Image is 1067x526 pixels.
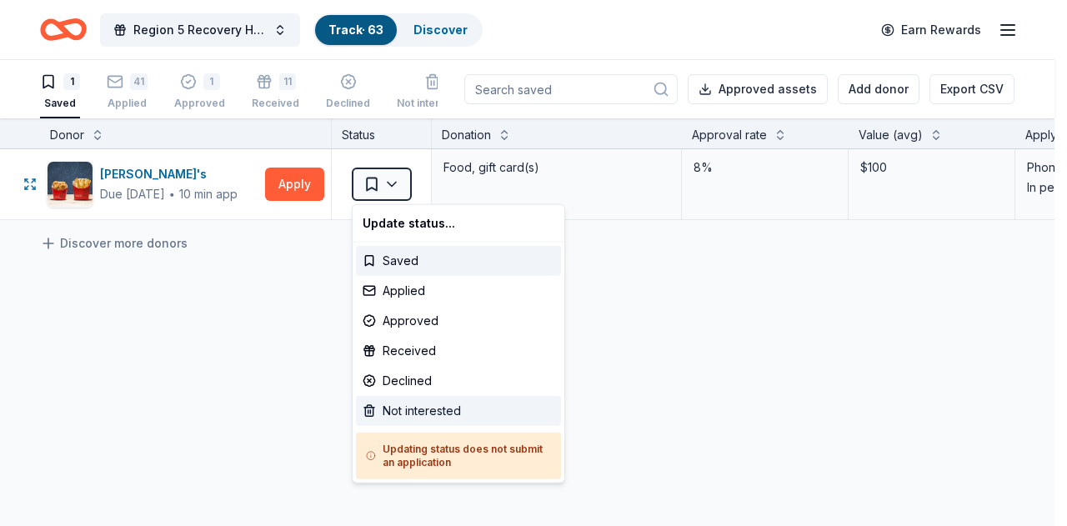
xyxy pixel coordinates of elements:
[366,443,551,469] h5: Updating status does not submit an application
[356,366,561,396] div: Declined
[356,336,561,366] div: Received
[356,276,561,306] div: Applied
[356,246,561,276] div: Saved
[356,396,561,426] div: Not interested
[356,208,561,238] div: Update status...
[356,306,561,336] div: Approved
